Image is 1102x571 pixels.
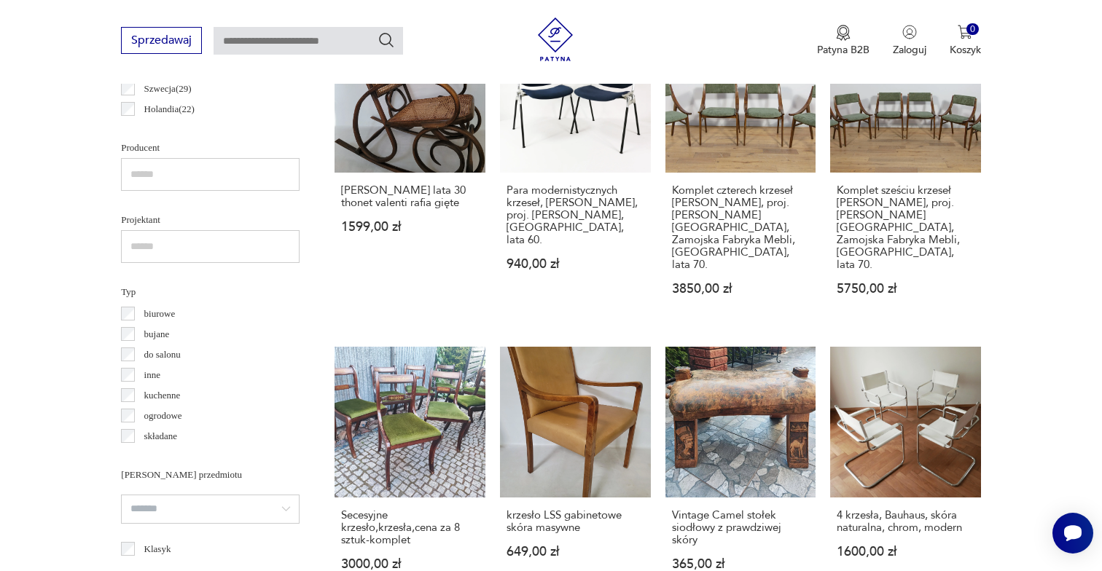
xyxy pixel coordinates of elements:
p: 1600,00 zł [837,546,974,558]
p: 5750,00 zł [837,283,974,295]
h3: 4 krzesła, Bauhaus, skóra naturalna, chrom, modern [837,509,974,534]
a: Komplet czterech krzeseł Skoczek, proj. J. Kędziorek, Zamojska Fabryka Mebli, Polska, lata 70.Kom... [665,23,816,324]
p: Zaloguj [893,43,926,57]
p: [PERSON_NAME] przedmiotu [121,467,300,483]
h3: Secesyjne krzesło,krzesła,cena za 8 sztuk-komplet [341,509,479,546]
img: Ikona medalu [836,25,851,41]
a: Komplet sześciu krzeseł Skoczek, proj. J. Kędziorek, Zamojska Fabryka Mebli, Polska, lata 70.Komp... [830,23,981,324]
h3: Komplet czterech krzeseł [PERSON_NAME], proj. [PERSON_NAME][GEOGRAPHIC_DATA], Zamojska Fabryka Me... [672,184,810,271]
a: fotel bujany lata 30 thonet valenti rafia gięte[PERSON_NAME] lata 30 thonet valenti rafia gięte15... [335,23,485,324]
a: Ikona medaluPatyna B2B [817,25,870,57]
p: Producent [121,140,300,156]
a: Sprzedawaj [121,36,202,47]
h3: Komplet sześciu krzeseł [PERSON_NAME], proj. [PERSON_NAME][GEOGRAPHIC_DATA], Zamojska Fabryka Meb... [837,184,974,271]
p: 940,00 zł [507,258,644,270]
button: Zaloguj [893,25,926,57]
p: inne [144,367,160,383]
h3: Vintage Camel stołek siodłowy z prawdziwej skóry [672,509,810,546]
p: Patyna B2B [817,43,870,57]
p: 649,00 zł [507,546,644,558]
p: Czechy ( 21 ) [144,122,189,138]
button: Patyna B2B [817,25,870,57]
img: Patyna - sklep z meblami i dekoracjami vintage [534,17,577,61]
p: ogrodowe [144,408,182,424]
button: 0Koszyk [950,25,981,57]
p: Typ [121,284,300,300]
p: 3850,00 zł [672,283,810,295]
p: składane [144,428,177,444]
p: do salonu [144,347,181,363]
div: 0 [966,23,979,36]
p: Koszyk [950,43,981,57]
p: bujane [144,326,170,342]
p: biurowe [144,306,176,322]
button: Sprzedawaj [121,27,202,54]
p: Holandia ( 22 ) [144,101,195,117]
p: taboret [144,449,171,465]
h3: Para modernistycznych krzeseł, [PERSON_NAME], proj. [PERSON_NAME], [GEOGRAPHIC_DATA], lata 60. [507,184,644,246]
p: Szwecja ( 29 ) [144,81,192,97]
iframe: Smartsupp widget button [1052,513,1093,554]
p: 3000,00 zł [341,558,479,570]
p: Klasyk [144,541,171,557]
button: Szukaj [378,31,395,49]
img: Ikonka użytkownika [902,25,917,39]
p: 1599,00 zł [341,221,479,233]
p: Projektant [121,212,300,228]
h3: [PERSON_NAME] lata 30 thonet valenti rafia gięte [341,184,479,209]
p: kuchenne [144,387,181,403]
p: 365,00 zł [672,558,810,570]
img: Ikona koszyka [958,25,972,39]
h3: krzesło LSS gabinetowe skóra masywne [507,509,644,534]
a: Para modernistycznych krzeseł, Anonima Castelli, proj. G. Piretti, Włochy, lata 60.Para modernist... [500,23,651,324]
